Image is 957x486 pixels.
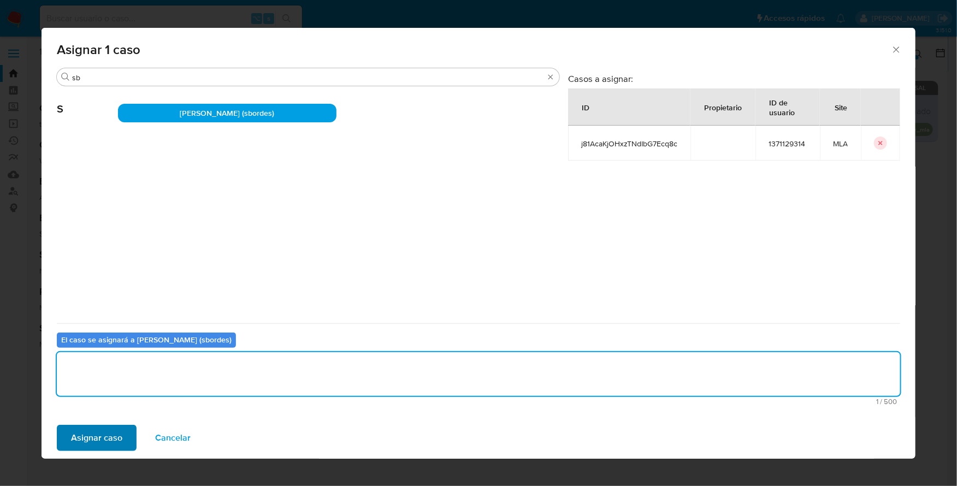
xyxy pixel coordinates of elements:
[546,73,555,81] button: Borrar
[118,104,336,122] div: [PERSON_NAME] (sbordes)
[691,94,755,120] div: Propietario
[891,44,901,54] button: Cerrar ventana
[569,94,602,120] div: ID
[61,73,70,81] button: Buscar
[833,139,848,149] span: MLA
[57,43,891,56] span: Asignar 1 caso
[581,139,677,149] span: j81AcaKjOHxzTNdIbG7Ecq8c
[42,28,915,459] div: assign-modal
[60,398,897,405] span: Máximo 500 caracteres
[61,334,232,345] b: El caso se asignará a [PERSON_NAME] (sbordes)
[72,73,544,82] input: Buscar analista
[756,89,819,125] div: ID de usuario
[57,86,118,116] span: S
[769,139,807,149] span: 1371129314
[141,425,205,451] button: Cancelar
[874,137,887,150] button: icon-button
[180,108,275,118] span: [PERSON_NAME] (sbordes)
[57,425,137,451] button: Asignar caso
[71,426,122,450] span: Asignar caso
[155,426,191,450] span: Cancelar
[822,94,860,120] div: Site
[568,73,900,84] h3: Casos a asignar:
